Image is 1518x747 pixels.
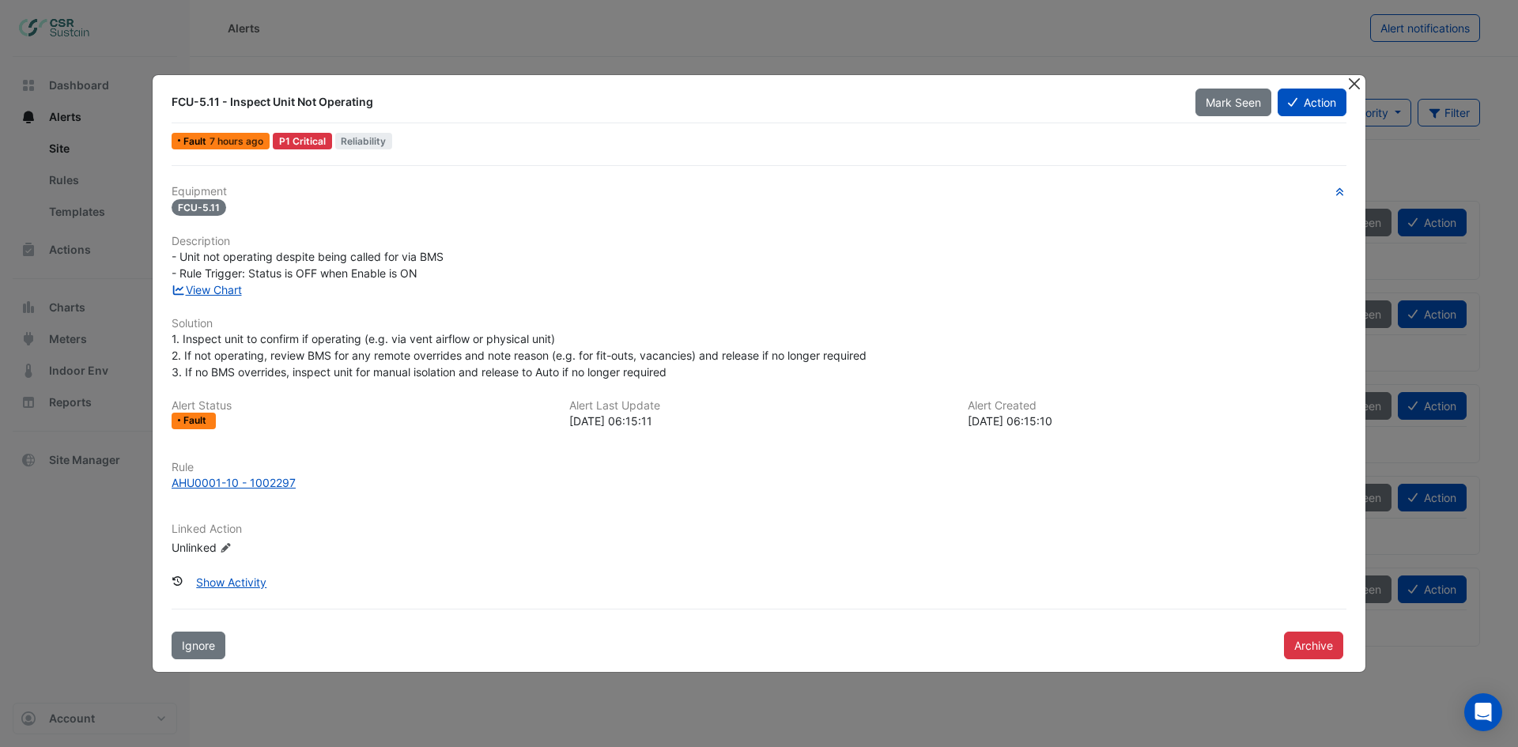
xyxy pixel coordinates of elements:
div: Unlinked [172,538,361,555]
button: Show Activity [186,568,277,596]
div: FCU-5.11 - Inspect Unit Not Operating [172,94,1176,110]
h6: Alert Last Update [569,399,948,413]
h6: Solution [172,317,1346,330]
span: 1. Inspect unit to confirm if operating (e.g. via vent airflow or physical unit) 2. If not operat... [172,332,867,379]
div: [DATE] 06:15:10 [968,413,1346,429]
span: Fri 19-Sep-2025 06:15 BST [210,135,263,147]
h6: Linked Action [172,523,1346,536]
span: - Unit not operating despite being called for via BMS - Rule Trigger: Status is OFF when Enable i... [172,250,444,280]
span: Reliability [335,133,393,149]
div: AHU0001-10 - 1002297 [172,474,296,491]
h6: Equipment [172,185,1346,198]
button: Ignore [172,632,225,659]
h6: Description [172,235,1346,248]
a: AHU0001-10 - 1002297 [172,474,1346,491]
div: Open Intercom Messenger [1464,693,1502,731]
fa-icon: Edit Linked Action [220,541,232,553]
h6: Alert Status [172,399,550,413]
button: Close [1346,75,1362,92]
button: Archive [1284,632,1343,659]
h6: Rule [172,461,1346,474]
button: Mark Seen [1195,89,1271,116]
div: [DATE] 06:15:11 [569,413,948,429]
span: Mark Seen [1206,96,1261,109]
span: FCU-5.11 [172,199,226,216]
div: P1 Critical [273,133,332,149]
span: Fault [183,137,210,146]
span: Ignore [182,639,215,652]
a: View Chart [172,283,242,296]
button: Action [1278,89,1346,116]
h6: Alert Created [968,399,1346,413]
span: Fault [183,416,210,425]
